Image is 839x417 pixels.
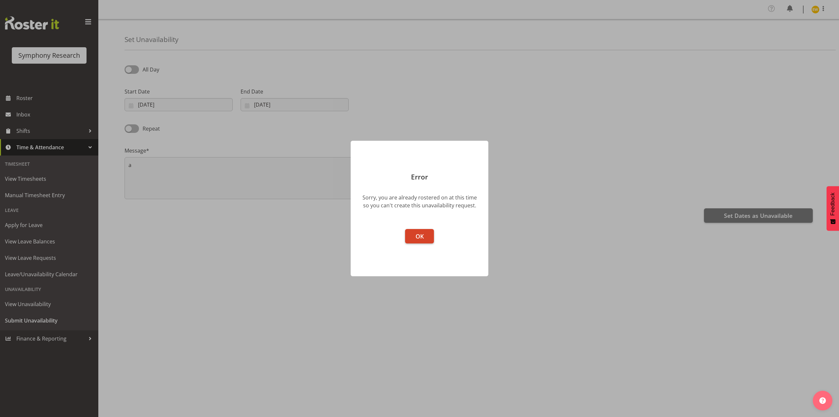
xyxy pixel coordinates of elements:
[405,229,434,243] button: OK
[827,186,839,231] button: Feedback - Show survey
[361,194,478,209] div: Sorry, you are already rostered on at this time so you can't create this unavailability request.
[819,397,826,404] img: help-xxl-2.png
[357,174,482,180] p: Error
[830,193,836,216] span: Feedback
[416,232,424,240] span: OK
